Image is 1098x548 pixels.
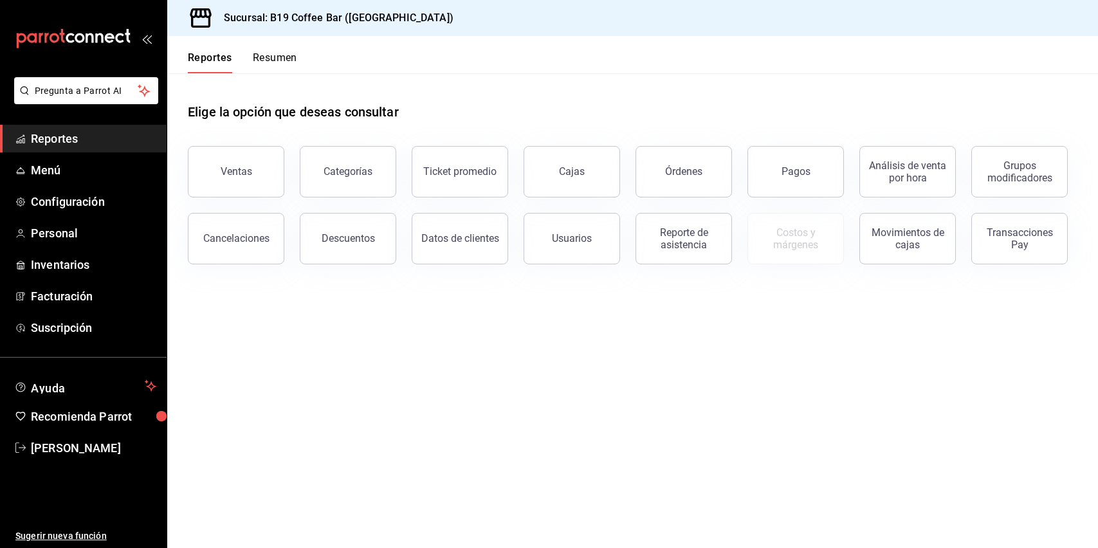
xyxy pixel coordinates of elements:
[868,226,947,251] div: Movimientos de cajas
[524,213,620,264] button: Usuarios
[35,84,138,98] span: Pregunta a Parrot AI
[31,130,156,147] span: Reportes
[9,93,158,107] a: Pregunta a Parrot AI
[421,232,499,244] div: Datos de clientes
[636,213,732,264] button: Reporte de asistencia
[188,213,284,264] button: Cancelaciones
[188,102,399,122] h1: Elige la opción que deseas consultar
[300,213,396,264] button: Descuentos
[15,529,156,543] span: Sugerir nueva función
[31,378,140,394] span: Ayuda
[214,10,453,26] h3: Sucursal: B19 Coffee Bar ([GEOGRAPHIC_DATA])
[188,146,284,197] button: Ventas
[782,165,810,178] div: Pagos
[31,439,156,457] span: [PERSON_NAME]
[221,165,252,178] div: Ventas
[971,146,1068,197] button: Grupos modificadores
[868,160,947,184] div: Análisis de venta por hora
[980,226,1059,251] div: Transacciones Pay
[31,256,156,273] span: Inventarios
[636,146,732,197] button: Órdenes
[322,232,375,244] div: Descuentos
[324,165,372,178] div: Categorías
[188,51,232,73] button: Reportes
[971,213,1068,264] button: Transacciones Pay
[559,164,585,179] div: Cajas
[756,226,836,251] div: Costos y márgenes
[552,232,592,244] div: Usuarios
[665,165,702,178] div: Órdenes
[412,146,508,197] button: Ticket promedio
[859,146,956,197] button: Análisis de venta por hora
[31,161,156,179] span: Menú
[644,226,724,251] div: Reporte de asistencia
[31,408,156,425] span: Recomienda Parrot
[300,146,396,197] button: Categorías
[412,213,508,264] button: Datos de clientes
[747,213,844,264] button: Contrata inventarios para ver este reporte
[423,165,497,178] div: Ticket promedio
[188,51,297,73] div: navigation tabs
[14,77,158,104] button: Pregunta a Parrot AI
[31,288,156,305] span: Facturación
[980,160,1059,184] div: Grupos modificadores
[142,33,152,44] button: open_drawer_menu
[31,319,156,336] span: Suscripción
[31,224,156,242] span: Personal
[203,232,270,244] div: Cancelaciones
[524,146,620,197] a: Cajas
[747,146,844,197] button: Pagos
[859,213,956,264] button: Movimientos de cajas
[253,51,297,73] button: Resumen
[31,193,156,210] span: Configuración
